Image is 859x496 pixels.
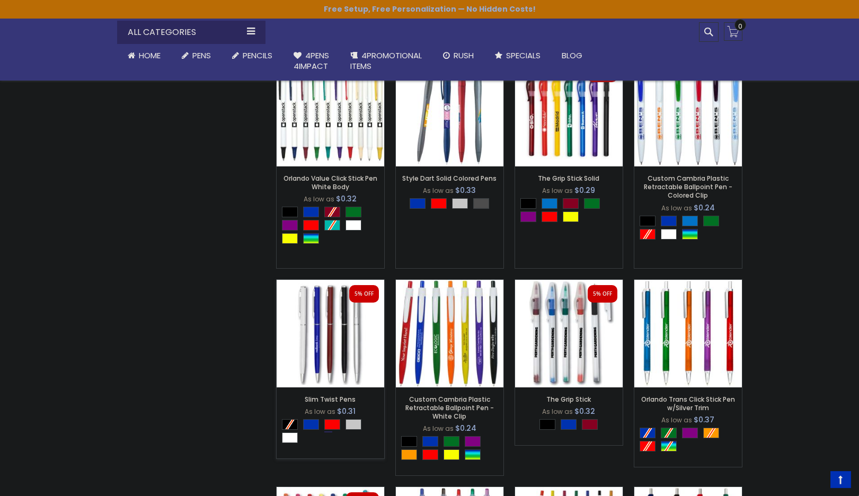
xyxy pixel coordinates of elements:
a: Specials [484,44,551,67]
div: Green [346,207,361,217]
span: 4PROMOTIONAL ITEMS [350,50,422,72]
a: Custom Cambria Plastic Retractable Ballpoint Pen - White Clip [405,395,494,421]
img: Slim Twist Pens [277,280,384,387]
div: Orange [401,449,417,460]
a: Top [830,471,851,488]
span: As low as [304,194,334,203]
div: Select A Color [539,419,603,432]
div: Blue [422,436,438,447]
a: Pencils [222,44,283,67]
img: Style Dart Solid Colored Pens [396,59,503,166]
div: Black [520,198,536,209]
div: Select A Color [282,419,384,446]
a: Custom Cambria Plastic Retractable Ballpoint Pen - White Clip [396,279,503,288]
div: Smoke [473,198,489,209]
div: Select A Color [410,198,494,211]
div: White [346,220,361,231]
div: Red [422,449,438,460]
div: Black [640,216,656,226]
span: Pencils [243,50,272,61]
span: As low as [661,415,692,424]
span: $0.32 [336,193,357,204]
div: Purple [282,220,298,231]
a: Orlando Trans Click Stick Pen w/Silver Trim [634,279,742,288]
div: Black [282,207,298,217]
div: Burgundy [563,198,579,209]
div: Blue Light [682,216,698,226]
span: As low as [542,407,573,416]
a: Style Dart Solid Colored Pens [402,174,497,183]
div: All Categories [117,21,265,44]
div: White [282,432,298,443]
div: Red [324,419,340,430]
div: Select A Color [640,216,742,242]
div: Green [584,198,600,209]
span: $0.32 [574,406,595,417]
div: Red [542,211,557,222]
div: Select A Color [282,207,384,246]
a: Slim Twist Pens [305,395,356,404]
a: Custom Cambria Plastic Retractable Ballpoint Pen - Colored Clip [644,174,732,200]
span: Rush [454,50,474,61]
div: Blue [303,419,319,430]
span: $0.37 [694,414,714,425]
a: The Grip Stick Solid [538,174,599,183]
span: As low as [423,186,454,195]
a: 4Pens4impact [283,44,340,78]
span: $0.24 [694,202,715,213]
div: Blue Light [542,198,557,209]
div: Silver [346,419,361,430]
div: Yellow [444,449,459,460]
div: White [661,229,677,240]
span: $0.29 [574,185,595,196]
span: As low as [661,203,692,212]
span: Home [139,50,161,61]
img: The Grip Stick [515,280,623,387]
span: Blog [562,50,582,61]
div: Red [303,220,319,231]
span: $0.33 [455,185,476,196]
a: Translucent Javelina Dart Ballpoint Pen [396,486,503,495]
div: Assorted [303,233,319,244]
a: 4PROMOTIONALITEMS [340,44,432,78]
span: $0.24 [455,423,476,433]
a: The Grip Stick [515,279,623,288]
div: Blue [303,207,319,217]
img: Orlando Trans Click Stick Pen w/Silver Trim [634,280,742,387]
div: Purple [520,211,536,222]
a: Slim Twist Pens [277,279,384,288]
a: Orlando Value Click Stick Pen White Body [284,174,377,191]
a: Orlando Trans Click Stick Pen w/Silver Trim [641,395,735,412]
a: Home [117,44,171,67]
a: Pens [171,44,222,67]
span: As low as [305,407,335,416]
div: Red [431,198,447,209]
div: Blue [561,419,577,430]
a: Custom Dart Plastic Pens [515,486,623,495]
a: The Grip Stick [546,395,591,404]
div: Black [539,419,555,430]
img: The Grip Stick Solid [515,59,623,166]
img: Custom Cambria Plastic Retractable Ballpoint Pen - White Clip [396,280,503,387]
a: Rush [432,44,484,67]
div: Purple [682,428,698,438]
div: Assorted [682,229,698,240]
div: Green [703,216,719,226]
div: 5% OFF [593,290,612,298]
div: Green [444,436,459,447]
div: Blue [661,216,677,226]
span: $0.31 [337,406,356,417]
div: Select A Color [520,198,623,225]
span: Specials [506,50,541,61]
span: 4Pens 4impact [294,50,329,72]
div: Burgundy [582,419,598,430]
a: Slimster Bold Advertising Pens [634,486,742,495]
span: Pens [192,50,211,61]
div: Blue [410,198,426,209]
div: 5% OFF [355,290,374,298]
div: Select A Color [401,436,503,463]
img: Custom Cambria Plastic Retractable Ballpoint Pen - Colored Clip [634,59,742,166]
div: Black [401,436,417,447]
div: Silver [452,198,468,209]
span: 0 [738,21,742,31]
